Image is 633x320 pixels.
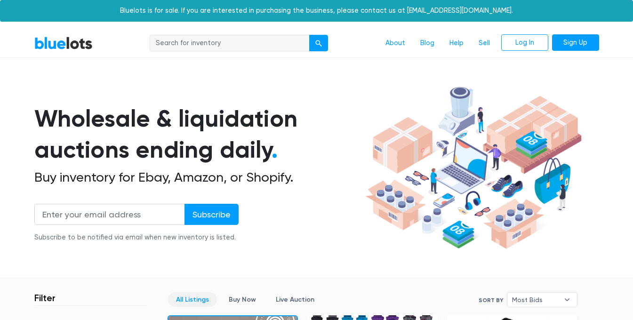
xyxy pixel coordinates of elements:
[413,34,442,52] a: Blog
[184,204,239,225] input: Subscribe
[168,292,217,307] a: All Listings
[34,292,56,304] h3: Filter
[34,169,362,185] h2: Buy inventory for Ebay, Amazon, or Shopify.
[221,292,264,307] a: Buy Now
[552,34,599,51] a: Sign Up
[272,136,278,164] span: .
[34,36,93,50] a: BlueLots
[34,232,239,243] div: Subscribe to be notified via email when new inventory is listed.
[512,293,559,307] span: Most Bids
[150,35,310,52] input: Search for inventory
[378,34,413,52] a: About
[362,82,585,254] img: hero-ee84e7d0318cb26816c560f6b4441b76977f77a177738b4e94f68c95b2b83dbb.png
[471,34,497,52] a: Sell
[34,204,185,225] input: Enter your email address
[501,34,548,51] a: Log In
[442,34,471,52] a: Help
[479,296,503,304] label: Sort By
[34,103,362,166] h1: Wholesale & liquidation auctions ending daily
[268,292,322,307] a: Live Auction
[557,293,577,307] b: ▾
